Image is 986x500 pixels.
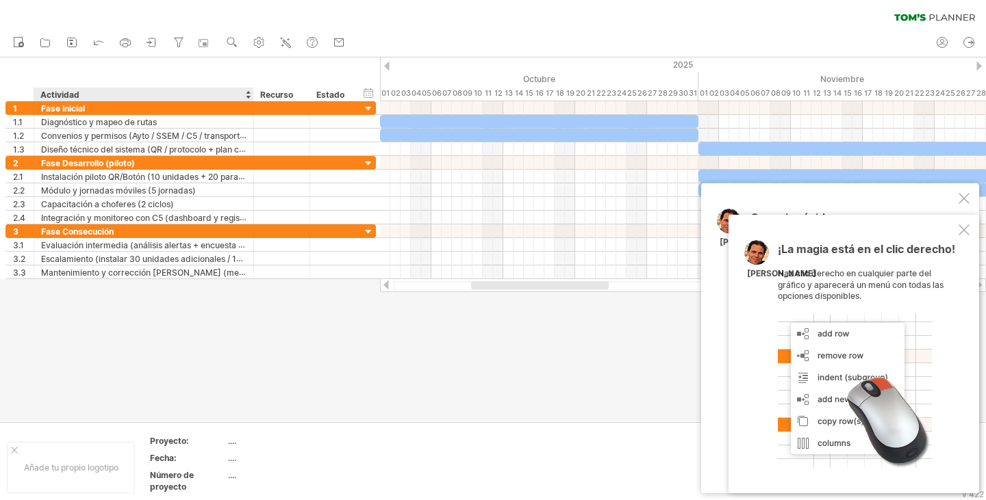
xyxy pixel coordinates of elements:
[904,86,914,101] div: Viernes, 21 de noviembre de 2025
[750,211,832,224] font: Consejo rápido
[485,88,492,98] font: 11
[946,88,955,98] font: 25
[41,253,293,264] font: Escalamiento (instalar 30 unidades adicionales / 100 paraderos)
[546,88,553,98] font: 17
[13,213,25,223] font: 2.4
[885,88,893,98] font: 19
[842,86,852,101] div: Sábado, 15 de noviembre de 2025
[13,240,24,250] font: 3.1
[740,88,750,98] font: 05
[709,86,719,101] div: Domingo, 2 de noviembre de 2025
[228,453,236,463] font: ....
[40,90,79,100] font: Actividad
[729,86,739,101] div: Martes, 4 de noviembre de 2025
[432,88,442,98] font: 06
[730,88,739,98] font: 04
[41,103,85,114] font: Fase Inicial
[778,242,955,256] font: ¡La magia está en el clic derecho!
[462,86,472,101] div: Jueves, 9 de octubre de 2025
[747,268,816,278] font: [PERSON_NAME]
[452,86,462,101] div: Miércoles, 8 de octubre de 2025
[823,88,831,98] font: 13
[13,199,25,209] font: 2.3
[739,86,750,101] div: Miércoles, 5 de noviembre de 2025
[668,86,678,101] div: Miércoles, 29 de octubre de 2025
[720,88,729,98] font: 03
[719,86,729,101] div: Lunes, 3 de noviembre de 2025
[380,86,390,101] div: Miércoles, 1 de octubre de 2025
[627,88,637,98] font: 25
[874,88,883,98] font: 18
[778,268,944,302] font: Haz clic derecho en cualquier parte del gráfico y aparecerá un menú con todas las opciones dispon...
[761,88,770,98] font: 07
[228,436,236,446] font: ....
[966,88,975,98] font: 27
[391,88,401,98] font: 02
[556,88,564,98] font: 18
[781,86,791,101] div: Domingo, 9 de noviembre de 2025
[41,267,268,278] font: Mantenimiento y corrección [PERSON_NAME] (mes focal)
[555,86,565,101] div: Sábado, 18 de octubre de 2025
[474,88,482,98] font: 10
[13,117,23,127] font: 1.1
[41,117,157,127] font: Diagnóstico y mapeo de rutas
[494,88,503,98] font: 12
[228,470,236,480] font: ....
[442,88,451,98] font: 07
[380,72,698,86] div: Octubre de 2025
[596,86,606,101] div: Miércoles, 22 de octubre de 2025
[617,88,627,98] font: 24
[13,254,25,264] font: 3.2
[915,88,924,98] font: 22
[791,86,801,101] div: Lunes, 10 de noviembre de 2025
[894,86,904,101] div: Jueves, 20 de noviembre de 2025
[523,74,555,84] font: Octubre
[442,86,452,101] div: Martes, 7 de octubre de 2025
[822,86,832,101] div: Jueves, 13 de noviembre de 2025
[503,86,514,101] div: Lunes, 13 de octubre de 2025
[13,158,18,168] font: 2
[472,86,483,101] div: Viernes, 10 de octubre de 2025
[535,88,544,98] font: 16
[873,86,883,101] div: Martes, 18 de noviembre de 2025
[421,86,431,101] div: Domingo, 5 de octubre de 2025
[493,86,503,101] div: Domingo, 12 de octubre de 2025
[606,86,616,101] div: Jueves, 23 de octubre de 2025
[401,88,411,98] font: 03
[150,436,189,446] font: Proyecto:
[658,88,668,98] font: 28
[13,144,25,155] font: 1.3
[13,172,23,182] font: 2.1
[678,86,688,101] div: Jueves, 30 de octubre de 2025
[976,88,986,98] font: 28
[41,158,135,168] font: Fase Desarrollo (piloto)
[24,462,118,473] font: Añade tu propio logotipo
[41,212,254,223] font: Integración y monitoreo con C5 (dashboard y registro)
[750,88,760,98] font: 06
[813,88,821,98] font: 12
[390,86,401,101] div: Jueves, 2 de octubre de 2025
[422,88,431,98] font: 05
[647,86,657,101] div: Lunes, 27 de octubre de 2025
[832,86,842,101] div: Viernes, 14 de noviembre de 2025
[955,86,965,101] div: Miércoles, 26 de noviembre de 2025
[894,88,904,98] font: 20
[688,86,698,101] div: Viernes, 31 de octubre de 2025
[924,86,935,101] div: Domingo, 23 de noviembre de 2025
[401,86,411,101] div: Viernes, 3 de octubre de 2025
[914,86,924,101] div: Sábado, 22 de noviembre de 2025
[770,86,781,101] div: Sábado, 8 de noviembre de 2025
[689,88,697,98] font: 31
[720,237,789,247] font: [PERSON_NAME]
[41,239,286,250] font: Evaluación intermedia (análisis alertas + encuesta percepción)
[771,88,781,98] font: 08
[514,86,524,101] div: Martes, 14 de octubre de 2025
[833,88,842,98] font: 14
[811,86,822,101] div: Miércoles, 12 de noviembre de 2025
[679,88,688,98] font: 30
[381,88,390,98] font: 01
[976,86,986,101] div: Viernes, 28 de noviembre de 2025
[801,86,811,101] div: Martes, 11 de noviembre de 2025
[453,88,462,98] font: 08
[41,171,264,182] font: Instalación piloto QR/Botón (10 unidades + 20 paraderos)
